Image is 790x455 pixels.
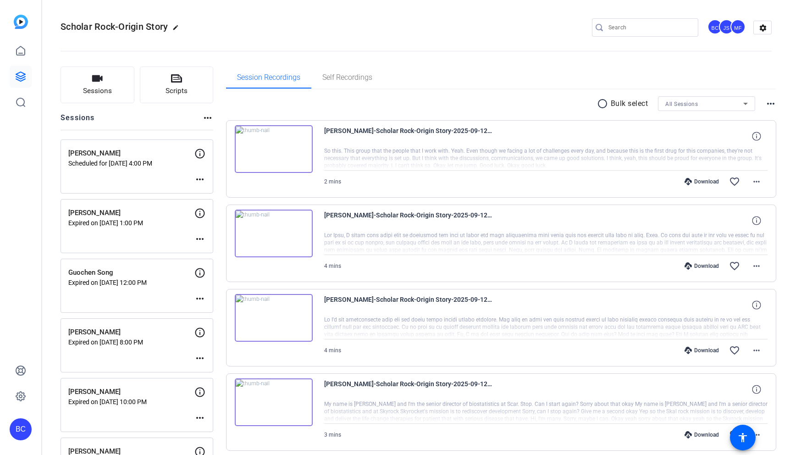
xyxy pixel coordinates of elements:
mat-icon: more_horiz [751,345,762,356]
mat-icon: accessibility [737,432,748,443]
mat-icon: radio_button_unchecked [597,98,611,109]
div: BC [10,418,32,440]
span: Session Recordings [237,74,300,81]
span: 4 mins [324,347,341,354]
mat-icon: more_horiz [194,353,205,364]
p: Expired on [DATE] 10:00 PM [68,398,194,405]
span: 2 mins [324,178,341,185]
ngx-avatar: Brian Curp [707,19,724,35]
ngx-avatar: Mandy Fernandez [730,19,746,35]
input: Search [608,22,691,33]
span: All Sessions [665,101,698,107]
mat-icon: favorite_border [729,345,740,356]
mat-icon: more_horiz [194,233,205,244]
span: Self Recordings [322,74,372,81]
ngx-avatar: Judy Spier [719,19,735,35]
span: [PERSON_NAME]-Scholar Rock-Origin Story-2025-09-12-14-40-30-067-0 [324,378,494,400]
img: blue-gradient.svg [14,15,28,29]
mat-icon: more_horiz [751,176,762,187]
span: Sessions [83,86,112,96]
p: Bulk select [611,98,648,109]
p: [PERSON_NAME] [68,208,194,218]
mat-icon: more_horiz [194,412,205,423]
p: [PERSON_NAME] [68,148,194,159]
h2: Sessions [61,112,95,130]
mat-icon: favorite_border [729,429,740,440]
mat-icon: more_horiz [194,174,205,185]
p: Guochen Song [68,267,194,278]
div: BC [707,19,723,34]
mat-icon: more_horiz [751,261,762,272]
button: Sessions [61,67,134,103]
img: thumb-nail [235,294,313,342]
button: Scripts [140,67,214,103]
mat-icon: settings [754,21,772,35]
img: thumb-nail [235,125,313,173]
mat-icon: more_horiz [751,429,762,440]
div: Download [680,178,724,185]
img: thumb-nail [235,210,313,257]
span: 3 mins [324,432,341,438]
img: thumb-nail [235,378,313,426]
mat-icon: more_horiz [202,112,213,123]
div: Download [680,262,724,270]
div: Download [680,347,724,354]
mat-icon: more_horiz [765,98,776,109]
span: [PERSON_NAME]-Scholar Rock-Origin Story-2025-09-12-14-43-52-116-0 [324,294,494,316]
span: [PERSON_NAME]-Scholar Rock-Origin Story-2025-09-12-14-48-10-651-0 [324,210,494,232]
div: MF [730,19,746,34]
p: [PERSON_NAME] [68,387,194,397]
p: Expired on [DATE] 8:00 PM [68,338,194,346]
p: Expired on [DATE] 12:00 PM [68,279,194,286]
span: [PERSON_NAME]-Scholar Rock-Origin Story-2025-09-12-14-52-25-700-0 [324,125,494,147]
div: JS [719,19,734,34]
mat-icon: edit [172,24,183,35]
mat-icon: favorite_border [729,176,740,187]
div: Download [680,431,724,438]
span: Scholar Rock-Origin Story [61,21,168,32]
mat-icon: favorite_border [729,261,740,272]
span: 4 mins [324,263,341,269]
p: [PERSON_NAME] [68,327,194,338]
mat-icon: more_horiz [194,293,205,304]
p: Expired on [DATE] 1:00 PM [68,219,194,227]
span: Scripts [166,86,188,96]
p: Scheduled for [DATE] 4:00 PM [68,160,194,167]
